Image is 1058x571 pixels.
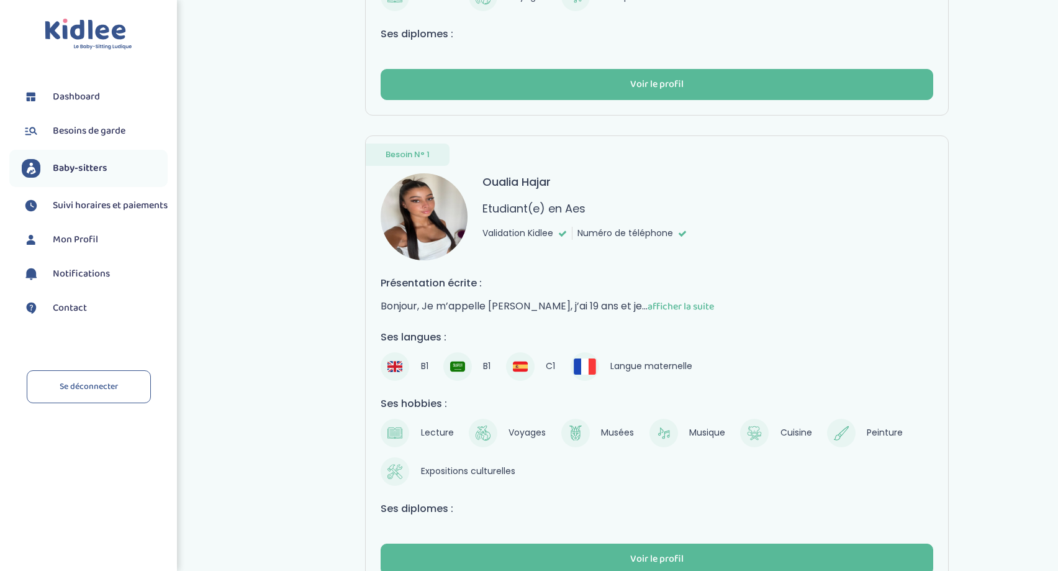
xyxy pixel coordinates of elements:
[577,227,673,240] span: Numéro de téléphone
[27,370,151,403] a: Se déconnecter
[630,552,684,567] div: Voir le profil
[22,265,168,283] a: Notifications
[478,358,496,375] span: B1
[381,501,933,516] h4: Ses diplomes :
[22,196,40,215] img: suivihoraire.svg
[482,200,586,217] p: Etudiant(e) en Aes
[541,358,561,375] span: C1
[53,198,168,213] span: Suivi horaires et paiements
[53,301,87,316] span: Contact
[22,88,168,106] a: Dashboard
[648,299,714,314] span: afficher la suite
[22,88,40,106] img: dashboard.svg
[605,358,698,375] span: Langue maternelle
[22,299,168,317] a: Contact
[415,463,520,480] span: Expositions culturelles
[22,196,168,215] a: Suivi horaires et paiements
[630,78,684,92] div: Voir le profil
[504,424,551,442] span: Voyages
[415,358,433,375] span: B1
[381,298,933,314] p: Bonjour, Je m’appelle [PERSON_NAME], j’ai 19 ans et je...
[381,26,933,42] h4: Ses diplomes :
[22,159,168,178] a: Baby-sitters
[415,424,459,442] span: Lecture
[596,424,640,442] span: Musées
[22,231,168,249] a: Mon Profil
[53,89,100,104] span: Dashboard
[22,122,40,140] img: besoin.svg
[862,424,908,442] span: Peinture
[381,69,933,100] button: Voir le profil
[386,148,430,161] span: Besoin N° 1
[387,359,402,374] img: Anglais
[775,424,817,442] span: Cuisine
[22,122,168,140] a: Besoins de garde
[684,424,731,442] span: Musique
[53,232,98,247] span: Mon Profil
[22,159,40,178] img: babysitters.svg
[53,267,110,281] span: Notifications
[22,231,40,249] img: profil.svg
[381,275,933,291] h4: Présentation écrite :
[381,396,933,411] h4: Ses hobbies :
[53,161,107,176] span: Baby-sitters
[381,329,933,345] h4: Ses langues :
[22,265,40,283] img: notification.svg
[381,173,468,260] img: avatar
[45,19,132,50] img: logo.svg
[513,359,528,374] img: Espagnol
[482,173,551,190] h3: Oualia Hajar
[482,227,553,240] span: Validation Kidlee
[53,124,125,139] span: Besoins de garde
[22,299,40,317] img: contact.svg
[450,359,465,374] img: Arabe
[574,359,596,374] img: Français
